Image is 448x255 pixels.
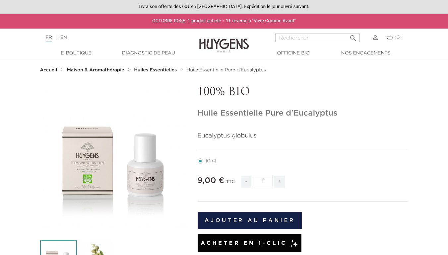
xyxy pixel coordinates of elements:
h1: Huile Essentielle Pure d'Eucalyptus [198,109,408,118]
img: Huygens [199,28,249,53]
div: TTC [226,175,235,193]
input: Rechercher [275,34,360,42]
span: Huile Essentielle Pure d'Eucalyptus [187,68,266,72]
a: FR [46,35,52,42]
a: Officine Bio [260,50,327,57]
a: Huiles Essentielles [134,67,178,73]
div: | [42,34,182,42]
input: Quantité [253,176,273,187]
a: Nos engagements [333,50,399,57]
i:  [349,32,357,40]
label: 10ml [198,158,224,164]
p: 100% BIO [198,86,408,99]
strong: Maison & Aromathérapie [67,68,124,72]
button: Ajouter au panier [198,212,302,229]
strong: Accueil [40,68,57,72]
a: E-Boutique [43,50,109,57]
p: Eucalyptus globulus [198,131,408,140]
button:  [347,32,359,41]
span: 9,00 € [198,177,224,185]
strong: Huiles Essentielles [134,68,177,72]
span: (0) [394,35,402,40]
a: EN [60,35,67,40]
a: Diagnostic de peau [115,50,182,57]
a: Accueil [40,67,59,73]
a: Maison & Aromathérapie [67,67,126,73]
a: Huile Essentielle Pure d'Eucalyptus [187,67,266,73]
span: + [274,176,285,188]
span: - [241,176,251,188]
